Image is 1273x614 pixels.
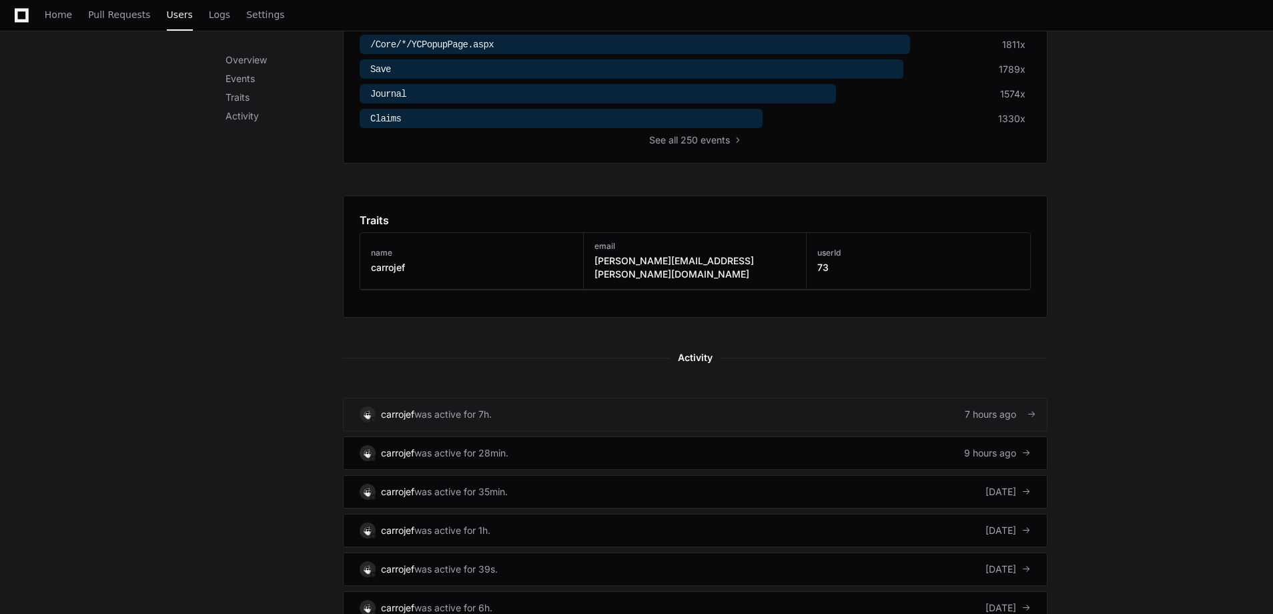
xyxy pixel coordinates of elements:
[670,350,721,366] span: Activity
[343,475,1047,509] a: carrojefwas active for 35min.[DATE]
[361,485,374,498] img: 4.svg
[985,524,1031,537] div: [DATE]
[45,11,72,19] span: Home
[985,563,1031,576] div: [DATE]
[381,524,414,537] div: carrojef
[649,133,666,147] span: See
[370,89,406,99] span: Journal
[343,436,1047,470] a: carrojefwas active for 28min.9 hours ago
[370,113,401,124] span: Claims
[414,563,498,576] div: was active for 39s.
[88,11,150,19] span: Pull Requests
[361,601,374,614] img: 4.svg
[246,11,284,19] span: Settings
[594,254,796,281] h3: [PERSON_NAME][EMAIL_ADDRESS][PERSON_NAME][DOMAIN_NAME]
[817,261,841,274] h3: 73
[360,212,1031,228] app-pz-page-link-header: Traits
[226,91,343,104] p: Traits
[414,446,508,460] div: was active for 28min.
[414,524,490,537] div: was active for 1h.
[414,408,492,421] div: was active for 7h.
[985,485,1031,499] div: [DATE]
[381,563,414,576] div: carrojef
[381,485,414,499] div: carrojef
[209,11,230,19] span: Logs
[226,53,343,67] p: Overview
[361,446,374,459] img: 4.svg
[1002,38,1025,51] div: 1811x
[343,553,1047,586] a: carrojefwas active for 39s.[DATE]
[998,112,1025,125] div: 1330x
[1000,87,1025,101] div: 1574x
[817,248,841,258] h3: userId
[370,39,494,50] span: /Core/*/YCPopupPage.aspx
[361,524,374,537] img: 4.svg
[649,133,742,147] button: Seeall 250 events
[343,514,1047,547] a: carrojefwas active for 1h.[DATE]
[226,109,343,123] p: Activity
[226,72,343,85] p: Events
[343,398,1047,431] a: carrojefwas active for 7h.7 hours ago
[414,485,508,499] div: was active for 35min.
[381,446,414,460] div: carrojef
[361,408,374,420] img: 4.svg
[669,133,730,147] span: all 250 events
[965,408,1031,421] div: 7 hours ago
[360,212,389,228] h1: Traits
[594,241,796,252] h3: email
[370,64,391,75] span: Save
[999,63,1025,76] div: 1789x
[361,563,374,575] img: 4.svg
[371,248,405,258] h3: name
[371,261,405,274] h3: carrojef
[964,446,1031,460] div: 9 hours ago
[167,11,193,19] span: Users
[381,408,414,421] div: carrojef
